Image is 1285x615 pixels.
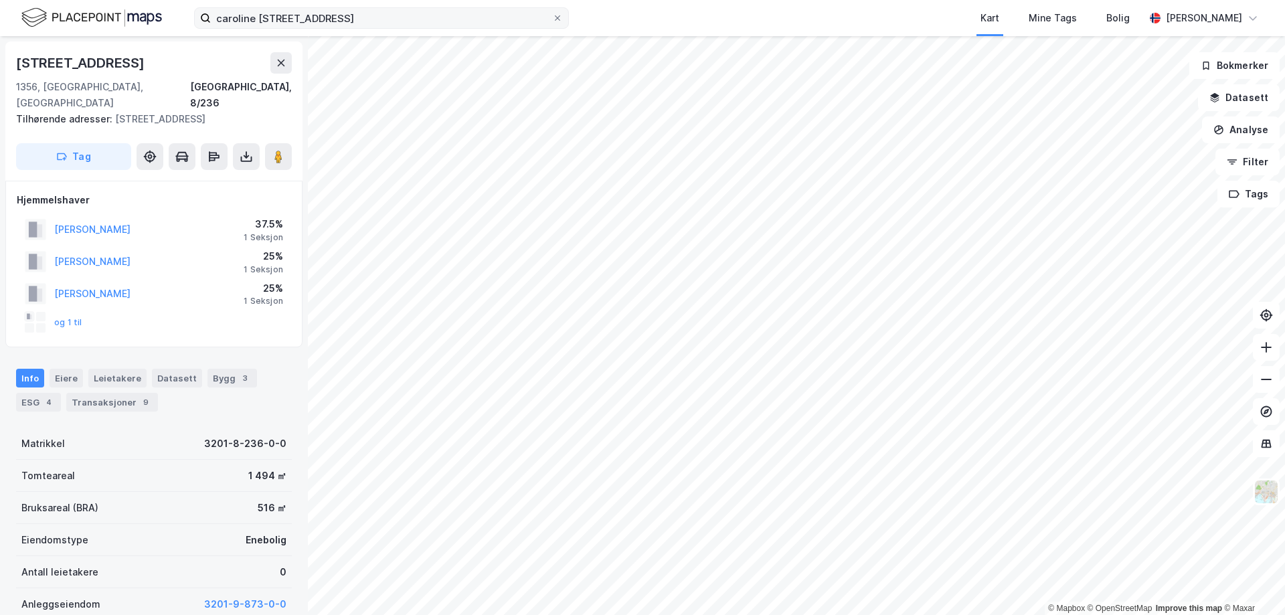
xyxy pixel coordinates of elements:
[244,280,283,296] div: 25%
[1202,116,1280,143] button: Analyse
[280,564,286,580] div: 0
[152,369,202,387] div: Datasett
[1029,10,1077,26] div: Mine Tags
[1254,479,1279,505] img: Z
[21,500,98,516] div: Bruksareal (BRA)
[1198,84,1280,111] button: Datasett
[16,369,44,387] div: Info
[204,596,286,612] button: 3201-9-873-0-0
[244,248,283,264] div: 25%
[207,369,257,387] div: Bygg
[1217,181,1280,207] button: Tags
[244,232,283,243] div: 1 Seksjon
[88,369,147,387] div: Leietakere
[16,143,131,170] button: Tag
[190,79,292,111] div: [GEOGRAPHIC_DATA], 8/236
[244,264,283,275] div: 1 Seksjon
[1215,149,1280,175] button: Filter
[16,113,115,124] span: Tilhørende adresser:
[21,532,88,548] div: Eiendomstype
[1166,10,1242,26] div: [PERSON_NAME]
[21,596,100,612] div: Anleggseiendom
[248,468,286,484] div: 1 494 ㎡
[1218,551,1285,615] iframe: Chat Widget
[204,436,286,452] div: 3201-8-236-0-0
[21,6,162,29] img: logo.f888ab2527a4732fd821a326f86c7f29.svg
[244,296,283,306] div: 1 Seksjon
[17,192,291,208] div: Hjemmelshaver
[1189,52,1280,79] button: Bokmerker
[1088,604,1152,613] a: OpenStreetMap
[66,393,158,412] div: Transaksjoner
[211,8,552,28] input: Søk på adresse, matrikkel, gårdeiere, leietakere eller personer
[16,111,281,127] div: [STREET_ADDRESS]
[21,468,75,484] div: Tomteareal
[1218,551,1285,615] div: Kontrollprogram for chat
[42,396,56,409] div: 4
[139,396,153,409] div: 9
[238,371,252,385] div: 3
[244,216,283,232] div: 37.5%
[16,79,190,111] div: 1356, [GEOGRAPHIC_DATA], [GEOGRAPHIC_DATA]
[258,500,286,516] div: 516 ㎡
[1156,604,1222,613] a: Improve this map
[21,564,98,580] div: Antall leietakere
[50,369,83,387] div: Eiere
[16,52,147,74] div: [STREET_ADDRESS]
[1048,604,1085,613] a: Mapbox
[246,532,286,548] div: Enebolig
[1106,10,1130,26] div: Bolig
[21,436,65,452] div: Matrikkel
[16,393,61,412] div: ESG
[980,10,999,26] div: Kart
